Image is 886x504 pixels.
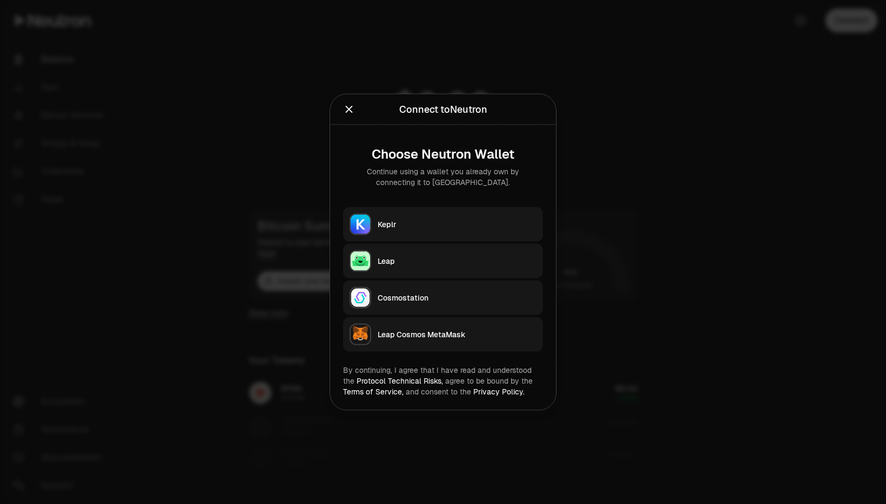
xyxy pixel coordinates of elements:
a: Terms of Service, [343,387,404,397]
button: Close [343,102,355,117]
img: Leap Cosmos MetaMask [351,325,370,344]
a: Privacy Policy. [473,387,525,397]
img: Keplr [351,215,370,234]
div: By continuing, I agree that I have read and understood the agree to be bound by the and consent t... [343,365,543,397]
img: Cosmostation [351,288,370,308]
div: Cosmostation [378,292,536,303]
img: Leap [351,251,370,271]
button: CosmostationCosmostation [343,281,543,315]
button: Leap Cosmos MetaMaskLeap Cosmos MetaMask [343,317,543,352]
div: Leap [378,256,536,267]
div: Continue using a wallet you already own by connecting it to [GEOGRAPHIC_DATA]. [352,166,534,188]
button: KeplrKeplr [343,207,543,242]
div: Leap Cosmos MetaMask [378,329,536,340]
a: Protocol Technical Risks, [357,376,443,386]
div: Connect to Neutron [399,102,487,117]
div: Keplr [378,219,536,230]
div: Choose Neutron Wallet [352,147,534,162]
button: LeapLeap [343,244,543,278]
